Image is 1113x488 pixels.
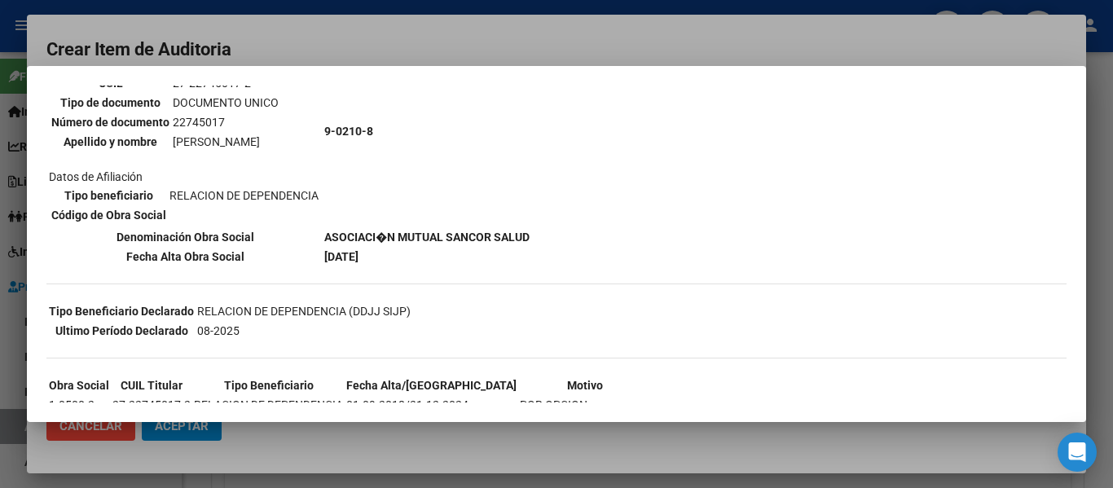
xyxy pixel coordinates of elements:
td: 1-0500-2 [48,396,110,414]
b: [DATE] [324,250,359,263]
td: Datos personales Datos de Afiliación [48,36,322,226]
td: DOCUMENTO UNICO [172,94,279,112]
th: Ultimo Período Declarado [48,322,195,340]
td: [PERSON_NAME] [172,133,279,151]
th: Tipo beneficiario [51,187,167,204]
th: Tipo Beneficiario Declarado [48,302,195,320]
th: Número de documento [51,113,170,131]
td: RELACION DE DEPENDENCIA [193,396,344,414]
b: 9-0210-8 [324,125,373,138]
td: 27-22745017-2 [112,396,191,414]
td: RELACION DE DEPENDENCIA (DDJJ SIJP) [196,302,411,320]
th: CUIL Titular [112,376,191,394]
th: Fecha Alta Obra Social [48,248,322,266]
td: 22745017 [172,113,279,131]
th: Tipo Beneficiario [193,376,344,394]
th: Motivo [519,376,650,394]
th: Tipo de documento [51,94,170,112]
th: Obra Social [48,376,110,394]
th: Denominación Obra Social [48,228,322,246]
th: Fecha Alta/[GEOGRAPHIC_DATA] [345,376,517,394]
td: RELACION DE DEPENDENCIA [169,187,319,204]
td: POR OPCION [519,396,650,414]
b: ASOCIACI�N MUTUAL SANCOR SALUD [324,231,530,244]
th: Código de Obra Social [51,206,167,224]
td: 01-09-2018/31-12-2024 [345,396,517,414]
td: 08-2025 [196,322,411,340]
th: Apellido y nombre [51,133,170,151]
div: Open Intercom Messenger [1058,433,1097,472]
